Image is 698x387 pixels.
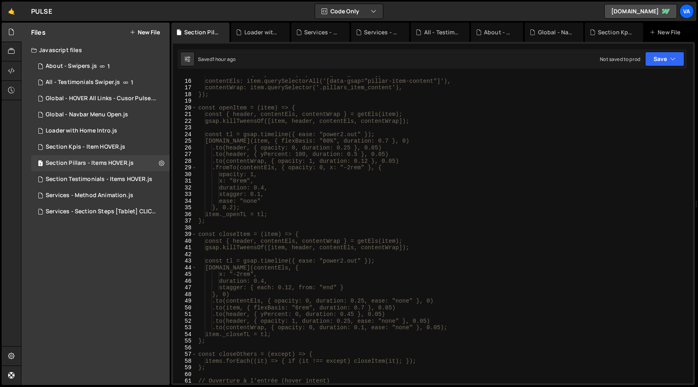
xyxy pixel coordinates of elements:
[173,105,197,111] div: 20
[173,318,197,325] div: 52
[31,171,170,187] div: 16253/45325.js
[173,298,197,305] div: 49
[173,284,197,291] div: 47
[484,28,513,36] div: About - Swipers.js
[31,155,170,171] div: 16253/44429.js
[173,358,197,365] div: 58
[2,2,21,21] a: 🤙
[31,187,170,204] div: 16253/44878.js
[173,211,197,218] div: 36
[31,58,170,74] div: 16253/43838.js
[107,63,110,69] span: 1
[173,324,197,331] div: 53
[31,90,172,107] div: 16253/45676.js
[173,185,197,191] div: 32
[173,305,197,311] div: 50
[679,4,694,19] a: Va
[46,208,157,215] div: Services - Section Steps [Tablet] CLICK.js
[212,56,236,63] div: 1 hour ago
[31,74,170,90] div: 16253/45780.js
[604,4,677,19] a: [DOMAIN_NAME]
[173,151,197,158] div: 27
[173,218,197,225] div: 37
[173,371,197,378] div: 60
[173,345,197,351] div: 56
[173,291,197,298] div: 48
[173,258,197,265] div: 43
[173,91,197,98] div: 18
[31,6,52,16] div: PULSE
[173,351,197,358] div: 57
[131,79,133,86] span: 1
[173,265,197,271] div: 44
[173,278,197,285] div: 46
[173,78,197,85] div: 16
[31,204,172,220] div: 16253/45790.js
[173,238,197,245] div: 40
[173,178,197,185] div: 31
[424,28,460,36] div: All - Testimonials Swiper.js
[173,198,197,205] div: 34
[173,251,197,258] div: 42
[46,143,125,151] div: Section Kpis - Item HOVER.js
[173,244,197,251] div: 41
[598,28,633,36] div: Section Kpis - Item HOVER.js
[304,28,340,36] div: Services - Method Animation.js
[31,139,170,155] div: 16253/44485.js
[46,192,133,199] div: Services - Method Animation.js
[173,338,197,345] div: 55
[46,111,128,118] div: Global - Navbar Menu Open.js
[173,271,197,278] div: 45
[173,331,197,338] div: 54
[46,176,152,183] div: Section Testimonials - Items HOVER.js
[46,160,134,167] div: Section Pillars - Items HOVER.js
[173,111,197,118] div: 21
[46,79,120,86] div: All - Testimonials Swiper.js
[173,164,197,171] div: 29
[173,118,197,125] div: 22
[173,204,197,211] div: 35
[173,98,197,105] div: 19
[364,28,399,36] div: Services - Section Steps [Tablet] CLICK.js
[130,29,160,36] button: New File
[173,158,197,165] div: 28
[21,42,170,58] div: Javascript files
[31,123,170,139] div: 16253/45227.js
[538,28,574,36] div: Global - Navbar Menu Open.js
[173,225,197,231] div: 38
[600,56,640,63] div: Not saved to prod
[173,124,197,131] div: 23
[198,56,235,63] div: Saved
[315,4,383,19] button: Code Only
[184,28,220,36] div: Section Pillars - Items HOVER.js
[46,95,157,102] div: Global - HOVER All Links - Cusor Pulse.js
[173,84,197,91] div: 17
[46,127,117,135] div: Loader with Home Intro.js
[46,63,97,70] div: About - Swipers.js
[173,378,197,385] div: 61
[31,28,46,37] h2: Files
[173,138,197,145] div: 25
[38,161,43,167] span: 1
[173,145,197,151] div: 26
[244,28,280,36] div: Loader with Home Intro.js
[173,171,197,178] div: 30
[173,131,197,138] div: 24
[645,52,684,66] button: Save
[650,28,683,36] div: New File
[173,311,197,318] div: 51
[173,231,197,238] div: 39
[31,107,170,123] div: 16253/44426.js
[173,364,197,371] div: 59
[173,191,197,198] div: 33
